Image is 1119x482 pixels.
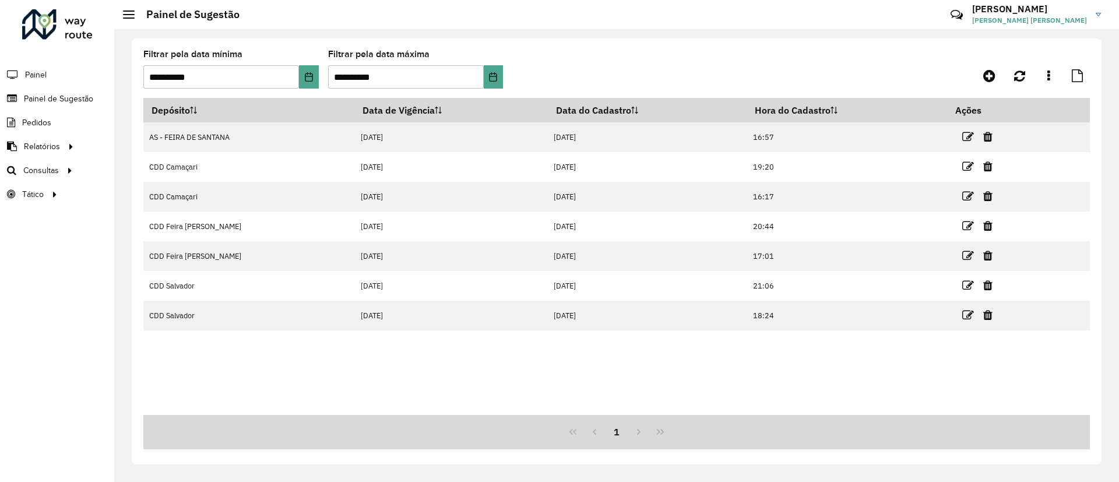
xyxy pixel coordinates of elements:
td: 17:01 [747,241,948,271]
th: Data do Cadastro [548,98,747,122]
label: Filtrar pela data máxima [328,47,430,61]
span: Painel [25,69,47,81]
a: Excluir [983,218,993,234]
td: [DATE] [354,301,548,330]
a: Excluir [983,277,993,293]
label: Filtrar pela data mínima [143,47,242,61]
span: [PERSON_NAME] [PERSON_NAME] [972,15,1087,26]
td: [DATE] [548,271,747,301]
a: Editar [962,159,974,174]
td: [DATE] [354,122,548,152]
td: CDD Salvador [143,301,354,330]
h2: Painel de Sugestão [135,8,240,21]
td: 21:06 [747,271,948,301]
a: Editar [962,248,974,263]
td: [DATE] [354,212,548,241]
td: 18:24 [747,301,948,330]
td: [DATE] [548,122,747,152]
td: [DATE] [548,152,747,182]
td: [DATE] [354,182,548,212]
td: 20:44 [747,212,948,241]
a: Excluir [983,159,993,174]
td: [DATE] [548,212,747,241]
td: CDD Salvador [143,271,354,301]
td: 19:20 [747,152,948,182]
h3: [PERSON_NAME] [972,3,1087,15]
a: Editar [962,188,974,204]
td: [DATE] [548,241,747,271]
td: CDD Camaçari [143,152,354,182]
td: CDD Feira [PERSON_NAME] [143,212,354,241]
a: Editar [962,307,974,323]
a: Excluir [983,129,993,145]
td: CDD Feira [PERSON_NAME] [143,241,354,271]
a: Excluir [983,248,993,263]
th: Depósito [143,98,354,122]
th: Data de Vigência [354,98,548,122]
span: Tático [22,188,44,200]
td: [DATE] [354,241,548,271]
a: Editar [962,277,974,293]
td: AS - FEIRA DE SANTANA [143,122,354,152]
a: Excluir [983,188,993,204]
td: CDD Camaçari [143,182,354,212]
td: [DATE] [548,301,747,330]
a: Excluir [983,307,993,323]
td: [DATE] [548,182,747,212]
a: Editar [962,218,974,234]
th: Ações [947,98,1017,122]
td: 16:57 [747,122,948,152]
td: [DATE] [354,152,548,182]
th: Hora do Cadastro [747,98,948,122]
td: [DATE] [354,271,548,301]
button: Choose Date [484,65,503,89]
button: Choose Date [299,65,318,89]
span: Relatórios [24,140,60,153]
span: Pedidos [22,117,51,129]
td: 16:17 [747,182,948,212]
a: Editar [962,129,974,145]
button: 1 [606,421,628,443]
span: Consultas [23,164,59,177]
span: Painel de Sugestão [24,93,93,105]
a: Contato Rápido [944,2,969,27]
